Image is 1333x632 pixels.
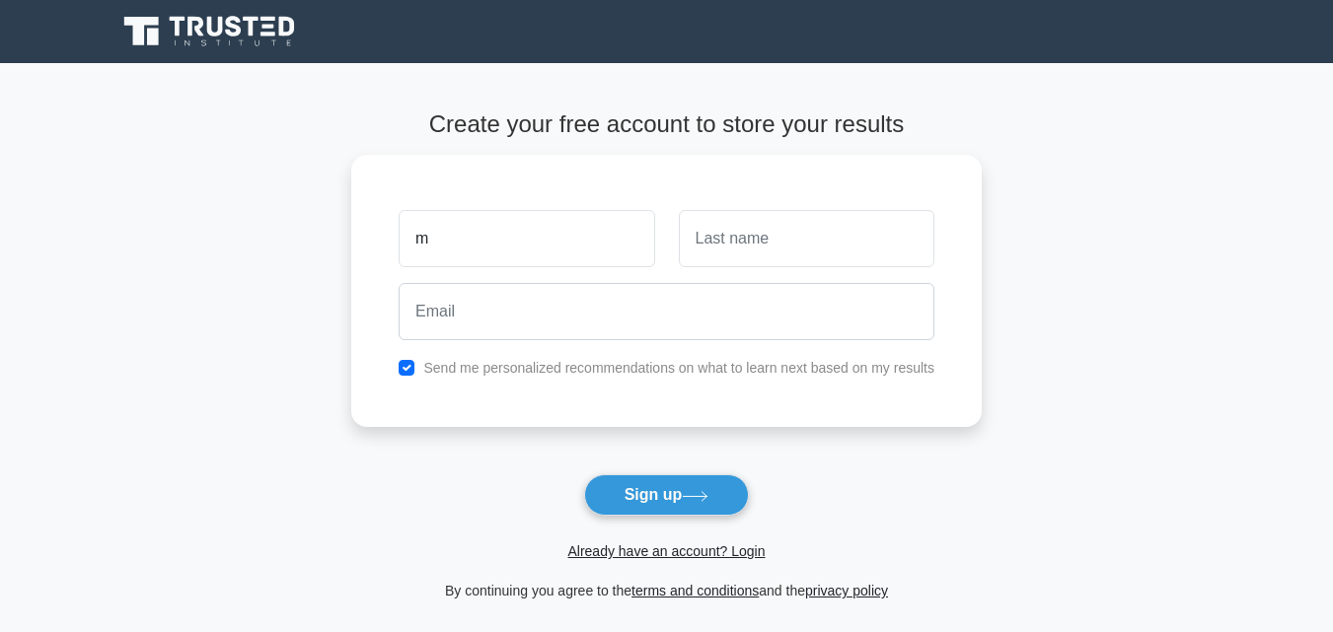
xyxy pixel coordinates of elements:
a: Already have an account? Login [567,543,765,559]
a: privacy policy [805,583,888,598]
label: Send me personalized recommendations on what to learn next based on my results [423,360,934,376]
div: By continuing you agree to the and the [339,579,994,602]
input: Last name [679,210,934,267]
button: Sign up [584,474,750,516]
input: First name [399,210,654,267]
input: Email [399,283,934,340]
h4: Create your free account to store your results [351,110,982,139]
a: terms and conditions [631,583,759,598]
